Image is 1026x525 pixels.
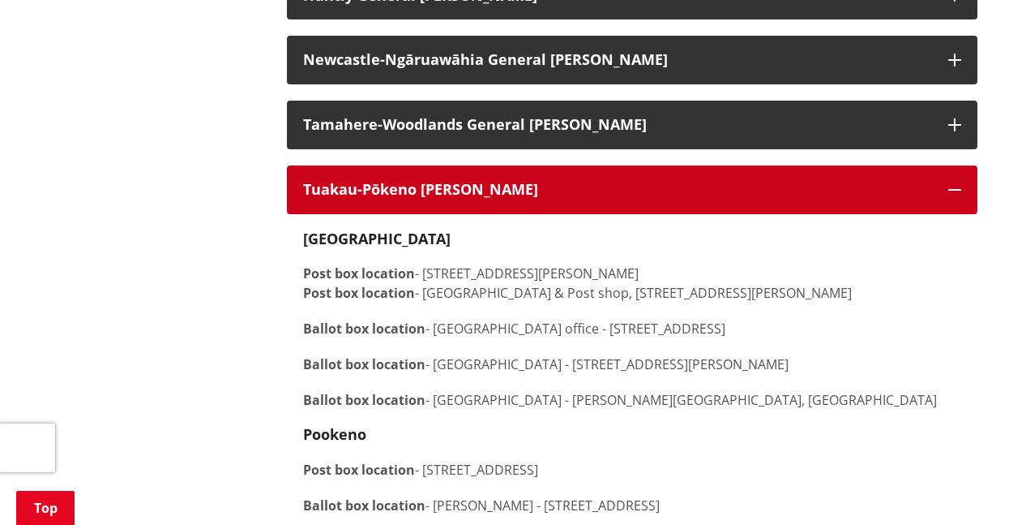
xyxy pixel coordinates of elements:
[303,320,425,338] strong: Ballot box location
[303,355,425,373] strong: Ballot box location
[303,265,415,282] strong: Post box location
[303,497,425,514] strong: Ballot box location
[303,319,961,338] p: - [GEOGRAPHIC_DATA] office - [STREET_ADDRESS]
[287,166,977,214] button: Tuakau-Pōkeno [PERSON_NAME]
[303,284,415,302] strong: Post box location
[303,114,647,134] strong: Tamahere-Woodlands General [PERSON_NAME]
[303,264,961,303] p: - [STREET_ADDRESS][PERSON_NAME] - [GEOGRAPHIC_DATA] & Post shop, [STREET_ADDRESS][PERSON_NAME]
[303,229,451,248] strong: [GEOGRAPHIC_DATA]
[303,461,415,479] strong: Post box location
[303,182,932,198] h3: Tuakau-Pōkeno [PERSON_NAME]
[303,391,425,409] strong: Ballot box location
[303,390,961,410] p: - [GEOGRAPHIC_DATA] - [PERSON_NAME][GEOGRAPHIC_DATA], [GEOGRAPHIC_DATA]
[287,36,977,84] button: Newcastle-Ngāruawāhia General [PERSON_NAME]
[303,355,961,374] p: - [GEOGRAPHIC_DATA] - [STREET_ADDRESS][PERSON_NAME]
[951,457,1010,515] iframe: Messenger Launcher
[303,49,668,69] strong: Newcastle-Ngāruawāhia General [PERSON_NAME]
[303,496,961,515] p: - [PERSON_NAME] - [STREET_ADDRESS]
[16,491,75,525] a: Top
[287,101,977,149] button: Tamahere-Woodlands General [PERSON_NAME]
[303,424,366,444] strong: Pookeno
[303,460,961,480] p: - [STREET_ADDRESS]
